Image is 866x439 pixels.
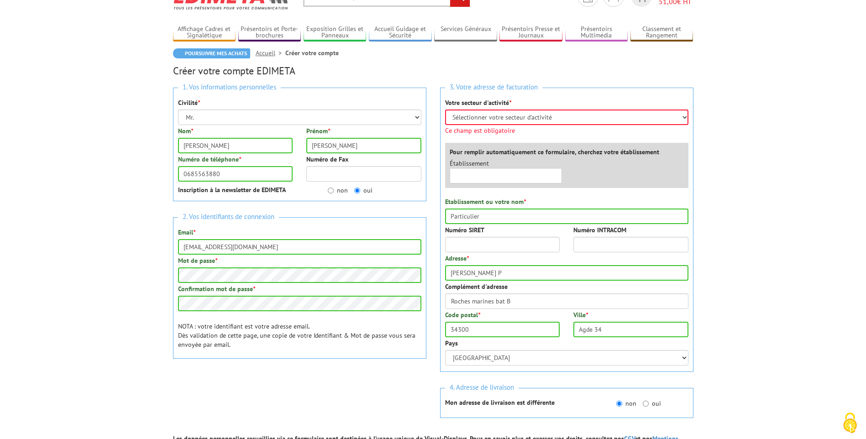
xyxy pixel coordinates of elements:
strong: Mon adresse de livraison est différente [445,398,555,407]
span: 1. Vos informations personnelles [178,81,281,94]
a: Accueil Guidage et Sécurité [369,25,432,40]
label: Complément d'adresse [445,282,508,291]
label: Adresse [445,254,469,263]
span: 2. Vos identifiants de connexion [178,211,279,223]
input: non [616,401,622,407]
label: Code postal [445,310,480,319]
a: Classement et Rangement [630,25,693,40]
label: Civilité [178,98,200,107]
a: Poursuivre mes achats [173,48,250,58]
label: Numéro SIRET [445,225,484,235]
h2: Créer votre compte EDIMETA [173,65,693,76]
li: Créer votre compte [285,48,339,57]
label: Numéro INTRACOM [573,225,626,235]
label: Email [178,228,195,237]
label: non [616,399,636,408]
span: Ce champ est obligatoire [445,127,688,134]
label: non [328,186,348,195]
a: Exposition Grilles et Panneaux [304,25,367,40]
div: Établissement [443,159,569,183]
label: Prénom [306,126,330,136]
img: Cookies (fenêtre modale) [839,412,861,434]
span: 3. Votre adresse de facturation [445,81,542,94]
input: non [328,188,334,193]
iframe: reCAPTCHA [173,375,312,410]
label: oui [354,186,373,195]
label: Mot de passe [178,256,217,265]
label: Ville [573,310,588,319]
a: Affichage Cadres et Signalétique [173,25,236,40]
button: Cookies (fenêtre modale) [834,408,866,439]
label: Etablissement ou votre nom [445,197,526,206]
strong: Inscription à la newsletter de EDIMETA [178,186,286,194]
a: Accueil [256,49,285,57]
input: oui [643,401,649,407]
label: Pour remplir automatiquement ce formulaire, cherchez votre établissement [450,147,659,157]
span: 4. Adresse de livraison [445,382,519,394]
label: Pays [445,339,458,348]
p: NOTA : votre identifiant est votre adresse email. Dès validation de cette page, une copie de votr... [178,322,421,349]
input: oui [354,188,360,193]
label: oui [643,399,661,408]
a: Présentoirs Multimédia [565,25,628,40]
label: Confirmation mot de passe [178,284,255,293]
label: Nom [178,126,193,136]
label: Votre secteur d'activité [445,98,511,107]
a: Présentoirs Presse et Journaux [499,25,562,40]
label: Numéro de téléphone [178,155,241,164]
a: Présentoirs et Porte-brochures [238,25,301,40]
label: Numéro de Fax [306,155,348,164]
a: Services Généraux [434,25,497,40]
